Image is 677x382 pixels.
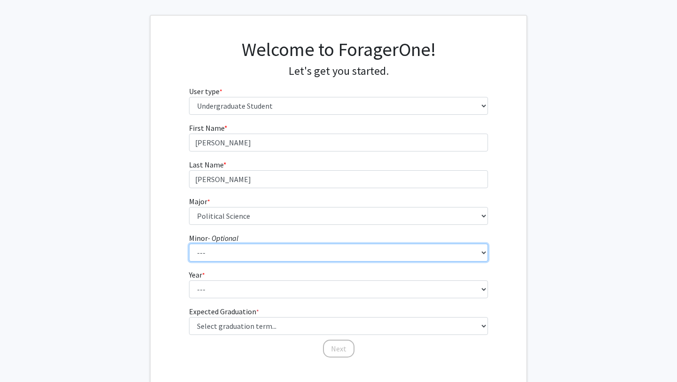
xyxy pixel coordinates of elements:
[189,160,223,169] span: Last Name
[189,86,222,97] label: User type
[189,269,205,280] label: Year
[189,38,488,61] h1: Welcome to ForagerOne!
[189,64,488,78] h4: Let's get you started.
[208,233,238,243] i: - Optional
[189,196,210,207] label: Major
[7,340,40,375] iframe: Chat
[189,123,224,133] span: First Name
[189,232,238,244] label: Minor
[189,306,259,317] label: Expected Graduation
[323,340,354,358] button: Next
